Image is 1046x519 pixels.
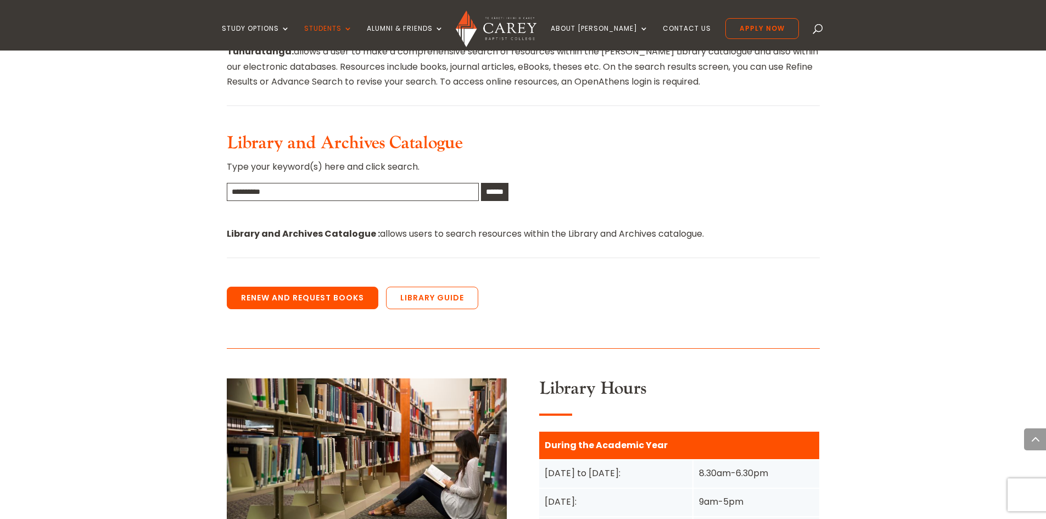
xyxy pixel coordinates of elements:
a: Contact Us [663,25,711,51]
strong: Tūhuratanga: [227,45,294,58]
p: allows users to search resources within the Library and Archives catalogue. [227,226,820,241]
div: 9am-5pm [699,494,814,509]
a: About [PERSON_NAME] [551,25,648,51]
div: [DATE]: [545,494,687,509]
a: Students [304,25,353,51]
a: Apply Now [725,18,799,39]
strong: During the Academic Year [545,439,668,451]
strong: Library and Archives Catalogue : [227,227,380,240]
a: Renew and Request Books [227,287,378,310]
a: Alumni & Friends [367,25,444,51]
h3: Library and Archives Catalogue [227,133,820,159]
img: Carey Baptist College [456,10,536,47]
p: Type your keyword(s) here and click search. [227,159,820,183]
p: allows a user to make a comprehensive search of resources within the [PERSON_NAME] Library catalo... [227,44,820,89]
h3: Library Hours [539,378,819,405]
a: Study Options [222,25,290,51]
div: 8.30am-6.30pm [699,466,814,481]
div: [DATE] to [DATE]: [545,466,687,481]
a: Library Guide [386,287,478,310]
